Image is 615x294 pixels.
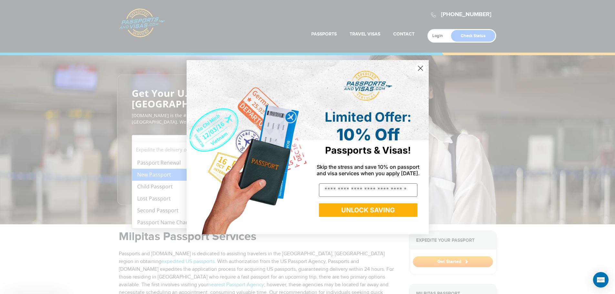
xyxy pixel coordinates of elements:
[593,272,609,288] div: Open Intercom Messenger
[325,109,411,125] span: Limited Offer:
[336,125,400,144] span: 10% Off
[415,63,426,74] button: Close dialog
[344,71,392,101] img: passports and visas
[317,164,420,177] span: Skip the stress and save 10% on passport and visa services when you apply [DATE].
[319,203,417,217] button: UNLOCK SAVING
[325,145,411,156] span: Passports & Visas!
[187,60,308,234] img: de9cda0d-0715-46ca-9a25-073762a91ba7.png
